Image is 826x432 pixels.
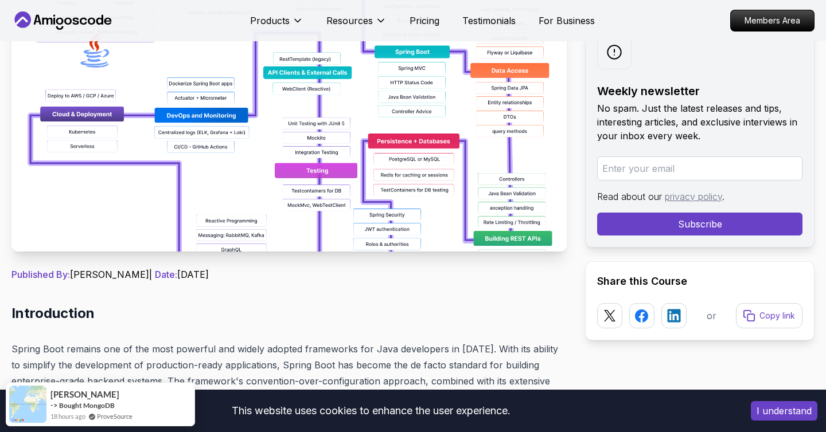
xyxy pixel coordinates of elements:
img: provesource social proof notification image [9,386,46,423]
button: Subscribe [597,213,802,235]
div: This website uses cookies to enhance the user experience. [9,398,734,423]
h2: Share this Course [597,273,802,289]
button: Accept cookies [751,401,817,421]
p: Products [250,14,290,28]
a: Members Area [730,10,815,32]
h2: Weekly newsletter [597,83,802,99]
a: privacy policy [665,191,722,202]
p: No spam. Just the latest releases and tips, interesting articles, and exclusive interviews in you... [597,101,802,143]
a: ProveSource [97,411,133,421]
a: For Business [539,14,595,28]
p: Read about our . [597,190,802,203]
button: Copy link [736,303,802,328]
p: Members Area [731,10,814,31]
p: [PERSON_NAME] | [DATE] [11,268,567,281]
span: -> [50,400,58,410]
a: Testimonials [462,14,516,28]
a: Bought MongoDB [59,401,115,410]
h2: Introduction [11,304,567,323]
a: Pricing [410,14,439,28]
span: Date: [155,269,177,280]
button: Resources [326,14,387,37]
p: Copy link [759,310,795,321]
span: [PERSON_NAME] [50,390,119,399]
input: Enter your email [597,156,802,180]
p: Resources [326,14,373,28]
button: Products [250,14,303,37]
span: 18 hours ago [50,411,85,421]
span: Published By: [11,269,70,280]
p: Spring Boot remains one of the most powerful and widely adopted frameworks for Java developers in... [11,341,567,405]
p: or [707,309,716,323]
